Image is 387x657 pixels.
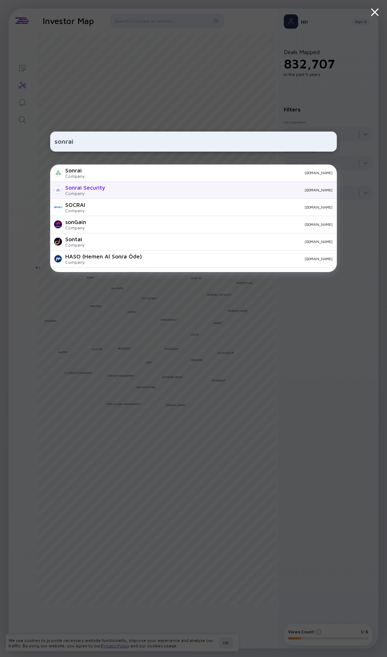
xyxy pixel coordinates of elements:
[54,135,333,148] input: Search Company or Investor...
[65,253,142,260] div: HASO (Hemen Al Sonra Öde)
[91,205,333,209] div: [DOMAIN_NAME]
[65,201,85,208] div: SOCRAI
[65,219,86,225] div: sonGain
[148,257,333,261] div: [DOMAIN_NAME]
[65,173,85,179] div: Company
[92,222,333,227] div: [DOMAIN_NAME]
[65,184,105,191] div: Sonrai Security
[65,167,85,173] div: Sonrai
[90,239,333,244] div: [DOMAIN_NAME]
[65,191,105,196] div: Company
[65,236,85,242] div: Sontai
[111,188,333,192] div: [DOMAIN_NAME]
[65,260,142,265] div: Company
[65,242,85,248] div: Company
[90,171,333,175] div: [DOMAIN_NAME]
[65,208,85,213] div: Company
[65,225,86,230] div: Company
